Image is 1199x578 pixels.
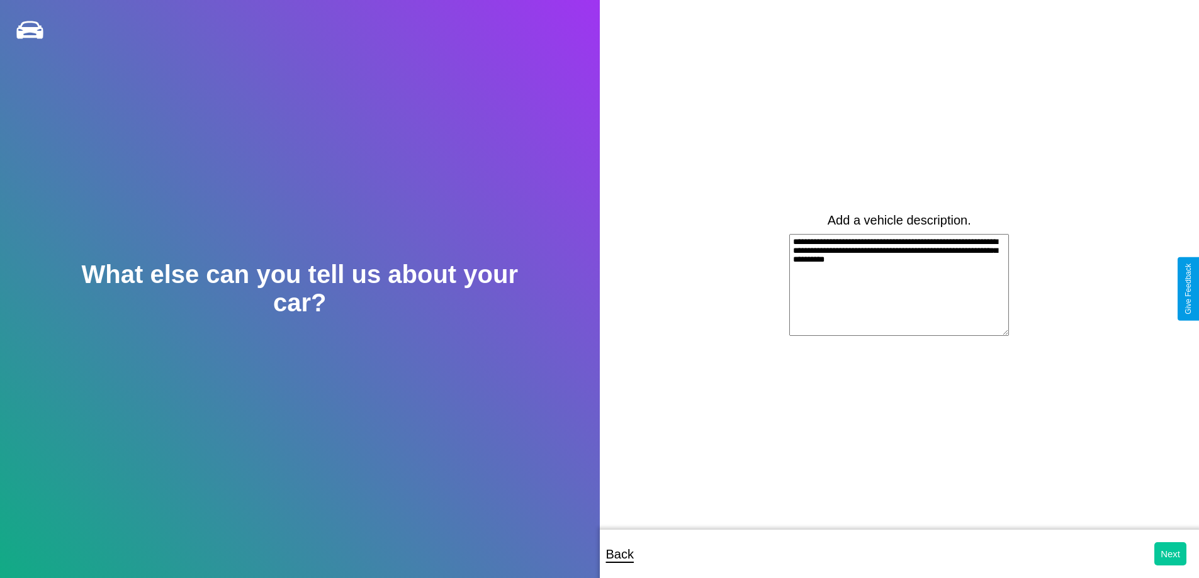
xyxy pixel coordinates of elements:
[60,260,539,317] h2: What else can you tell us about your car?
[1184,264,1193,314] div: Give Feedback
[1154,542,1186,565] button: Next
[606,543,634,565] p: Back
[828,213,971,228] label: Add a vehicle description.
